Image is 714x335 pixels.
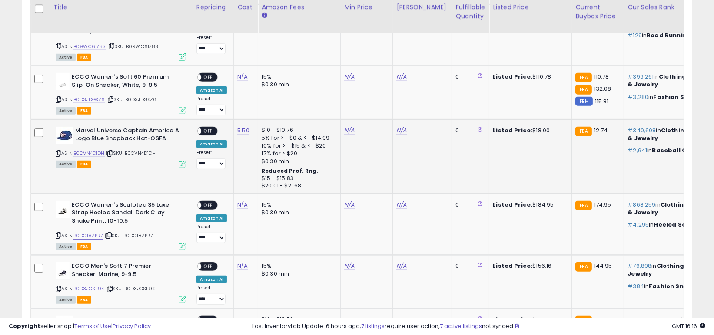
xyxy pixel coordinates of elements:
[196,150,227,169] div: Preset:
[649,282,705,290] span: Fashion Sneakers
[575,201,591,210] small: FBA
[106,150,156,157] span: | SKU: B0CVN4D1DH
[77,54,92,61] span: FBA
[201,201,215,209] span: OFF
[455,73,482,81] div: 0
[594,126,608,135] span: 12.74
[262,12,267,20] small: Amazon Fees.
[344,126,355,135] a: N/A
[628,126,711,142] span: Clothing, Shoes & Jewelry
[455,201,482,209] div: 0
[107,43,159,50] span: | SKU: B09WC61783
[73,285,104,292] a: B0D3JCSF9K
[344,3,389,12] div: Min Price
[344,200,355,209] a: N/A
[106,96,157,103] span: | SKU: B0D3JDGXZ6
[628,93,648,101] span: #3,280
[56,127,73,144] img: 41GA+ULle4L._SL40_.jpg
[628,220,649,229] span: #4,295
[262,81,334,89] div: $0.30 min
[361,322,385,330] a: 7 listings
[73,96,105,103] a: B0D3JDGXZ6
[575,97,592,106] small: FBM
[652,146,699,154] span: Baseball Caps
[628,72,709,89] span: Clothing, Shoes & Jewelry
[594,85,611,93] span: 132.08
[396,200,407,209] a: N/A
[77,296,92,304] span: FBA
[575,3,620,21] div: Current Buybox Price
[628,262,651,270] span: #76,898
[74,322,111,330] a: Terms of Use
[493,126,532,135] b: Listed Price:
[56,107,76,115] span: All listings currently available for purchase on Amazon
[344,72,355,81] a: N/A
[672,322,705,330] span: 2025-09-7 16:16 GMT
[262,262,334,270] div: 15%
[493,201,565,209] div: $184.95
[262,150,334,158] div: 17% for > $20
[75,127,181,145] b: Marvel Universe Captain America A Logo Blue Snapback Hat-OSFA
[628,282,644,290] span: #384
[647,31,691,39] span: Road Running
[493,127,565,135] div: $18.00
[196,224,227,243] div: Preset:
[237,200,248,209] a: N/A
[72,73,177,91] b: ECCO Women's Soft 60 Premium Slip-On Sneaker, White, 9-9.5
[262,270,334,278] div: $0.30 min
[628,147,713,154] p: in
[56,73,186,113] div: ASIN:
[628,201,713,217] p: in
[73,43,106,50] a: B09WC61783
[575,262,591,272] small: FBA
[628,32,713,39] p: in
[201,74,215,81] span: OFF
[56,262,186,302] div: ASIN:
[396,262,407,270] a: N/A
[53,3,189,12] div: Title
[455,127,482,135] div: 0
[56,262,70,279] img: 31m29Bm9R3L._SL40_.jpg
[628,73,713,89] p: in
[77,107,92,115] span: FBA
[9,322,151,331] div: seller snap | |
[196,96,227,115] div: Preset:
[628,200,711,217] span: Clothing, Shoes & Jewelry
[396,3,448,12] div: [PERSON_NAME]
[237,262,248,270] a: N/A
[628,262,713,278] p: in
[56,201,70,218] img: 31ypv+F3CwL._SL40_.jpg
[594,200,611,209] span: 174.95
[56,243,76,250] span: All listings currently available for purchase on Amazon
[493,73,565,81] div: $110.78
[262,3,337,12] div: Amazon Fees
[252,322,705,331] div: Last InventoryLab Update: 6 hours ago, require user action, not synced.
[628,282,713,290] p: in
[628,126,656,135] span: #340,608
[455,3,485,21] div: Fulfillable Quantity
[56,12,186,60] div: ASIN:
[262,158,334,165] div: $0.30 min
[575,127,591,136] small: FBA
[72,201,177,227] b: ECCO Women's Sculpted 35 Luxe Strap Heeled Sandal, Dark Clay Snake Print, 10-10.5
[196,276,227,283] div: Amazon AI
[56,296,76,304] span: All listings currently available for purchase on Amazon
[262,73,334,81] div: 15%
[262,142,334,150] div: 10% for >= $15 & <= $20
[396,126,407,135] a: N/A
[654,220,704,229] span: Heeled Sandals
[262,127,334,134] div: $10 - $10.76
[105,232,153,239] span: | SKU: B0DC18ZPR7
[493,200,532,209] b: Listed Price:
[56,161,76,168] span: All listings currently available for purchase on Amazon
[493,3,568,12] div: Listed Price
[237,3,254,12] div: Cost
[344,262,355,270] a: N/A
[196,285,227,304] div: Preset:
[595,97,609,105] span: 115.81
[628,72,654,81] span: #399,261
[455,262,482,270] div: 0
[106,285,155,292] span: | SKU: B0D3JCSF9K
[628,93,713,101] p: in
[196,35,227,54] div: Preset:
